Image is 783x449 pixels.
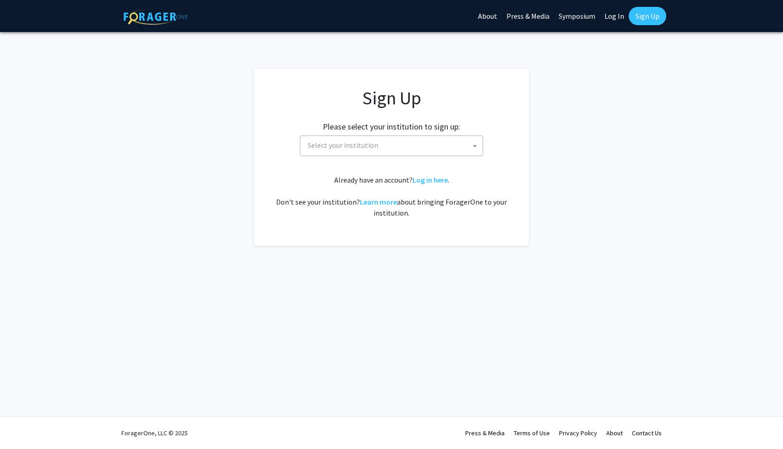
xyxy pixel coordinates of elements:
[465,429,505,437] a: Press & Media
[632,429,662,437] a: Contact Us
[514,429,550,437] a: Terms of Use
[308,141,378,150] span: Select your institution
[559,429,597,437] a: Privacy Policy
[272,174,511,218] div: Already have an account? . Don't see your institution? about bringing ForagerOne to your institut...
[124,9,188,25] img: ForagerOne Logo
[413,175,448,184] a: Log in here
[121,417,188,449] div: ForagerOne, LLC © 2025
[323,122,460,132] h2: Please select your institution to sign up:
[606,429,623,437] a: About
[304,136,483,155] span: Select your institution
[629,7,666,25] a: Sign Up
[360,197,397,206] a: Learn more about bringing ForagerOne to your institution
[272,87,511,109] h1: Sign Up
[300,135,483,156] span: Select your institution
